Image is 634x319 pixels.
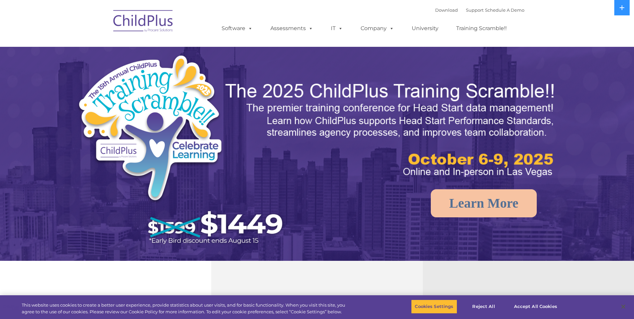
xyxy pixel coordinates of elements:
a: Learn More [431,189,537,217]
font: | [435,7,524,13]
a: Support [466,7,484,13]
div: This website uses cookies to create a better user experience, provide statistics about user visit... [22,302,349,315]
a: University [405,22,445,35]
button: Cookies Settings [411,300,457,314]
a: IT [324,22,350,35]
button: Close [616,299,631,314]
a: Download [435,7,458,13]
a: Schedule A Demo [485,7,524,13]
a: Assessments [264,22,320,35]
a: Software [215,22,259,35]
a: Training Scramble!! [450,22,513,35]
img: ChildPlus by Procare Solutions [110,5,177,39]
button: Accept All Cookies [510,300,561,314]
a: Company [354,22,401,35]
button: Reject All [463,300,505,314]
